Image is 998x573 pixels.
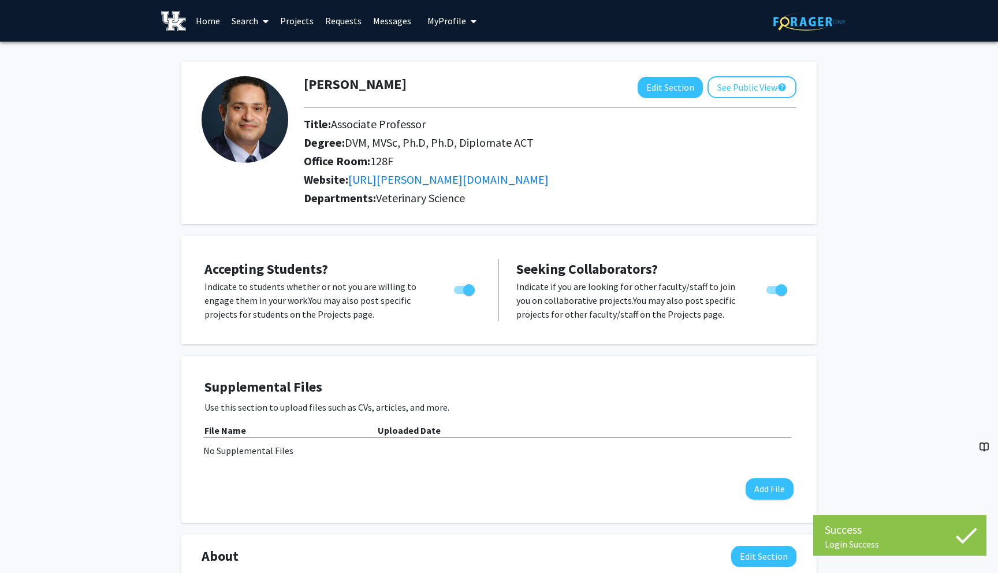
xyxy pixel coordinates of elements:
a: Search [226,1,274,41]
span: Accepting Students? [204,260,328,278]
button: See Public View [707,76,796,98]
h2: Departments: [295,191,805,205]
h2: Degree: [304,136,796,150]
mat-icon: help [777,80,787,94]
span: 128F [370,154,393,168]
span: DVM, MVSc, Ph.D, Ph.D, Diplomate ACT [345,135,534,150]
button: Add File [746,478,794,500]
span: Veterinary Science [376,191,465,205]
h2: Office Room: [304,154,796,168]
a: Messages [367,1,417,41]
span: Seeking Collaborators? [516,260,658,278]
span: My Profile [427,15,466,27]
button: Edit Section [638,77,703,98]
a: Projects [274,1,319,41]
p: Indicate if you are looking for other faculty/staff to join you on collaborative projects. You ma... [516,280,744,321]
a: Opens in a new tab [348,172,549,187]
b: File Name [204,425,246,436]
div: Login Success [825,538,975,550]
button: Edit About [731,546,796,567]
h2: Title: [304,117,796,131]
img: University of Kentucky Logo [161,11,186,31]
span: About [202,546,239,567]
h2: Website: [304,173,796,187]
div: Toggle [449,280,481,297]
h4: Supplemental Files [204,379,794,396]
div: Success [825,521,975,538]
b: Uploaded Date [378,425,441,436]
a: Home [190,1,226,41]
h1: [PERSON_NAME] [304,76,407,93]
img: Profile Picture [202,76,288,163]
a: Requests [319,1,367,41]
div: No Supplemental Files [203,444,795,457]
p: Indicate to students whether or not you are willing to engage them in your work. You may also pos... [204,280,432,321]
div: Toggle [762,280,794,297]
span: Associate Professor [331,117,426,131]
img: ForagerOne Logo [773,13,846,31]
p: Use this section to upload files such as CVs, articles, and more. [204,400,794,414]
